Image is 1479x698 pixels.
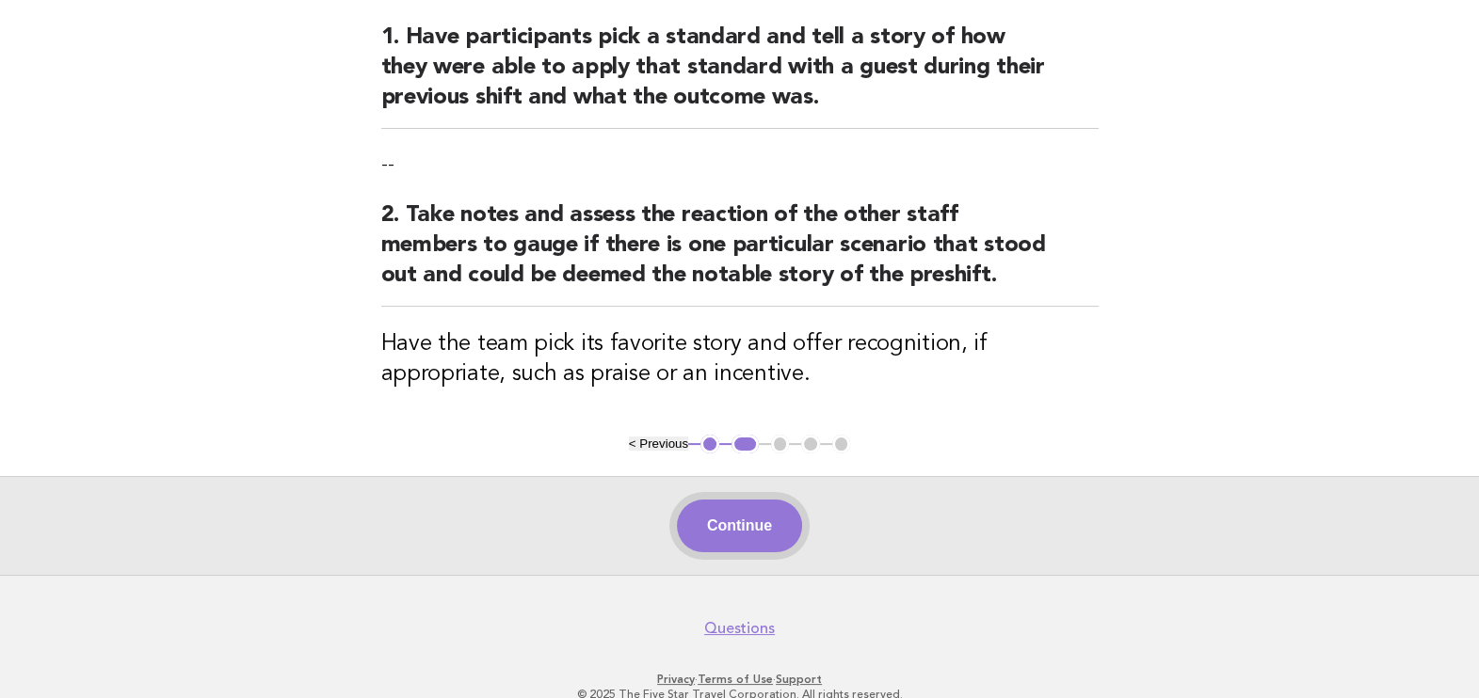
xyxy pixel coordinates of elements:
button: < Previous [629,436,688,451]
h2: 2. Take notes and assess the reaction of the other staff members to gauge if there is one particu... [381,200,1099,307]
button: 2 [731,435,759,453]
a: Questions [704,619,775,638]
button: 1 [700,435,719,453]
p: -- [381,151,1099,178]
button: Continue [677,500,802,552]
a: Privacy [657,673,695,686]
h3: Have the team pick its favorite story and offer recognition, if appropriate, such as praise or an... [381,329,1099,389]
h2: 1. Have participants pick a standard and tell a story of how they were able to apply that standar... [381,23,1099,129]
a: Support [776,673,822,686]
a: Terms of Use [698,673,773,686]
p: · · [164,672,1316,687]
